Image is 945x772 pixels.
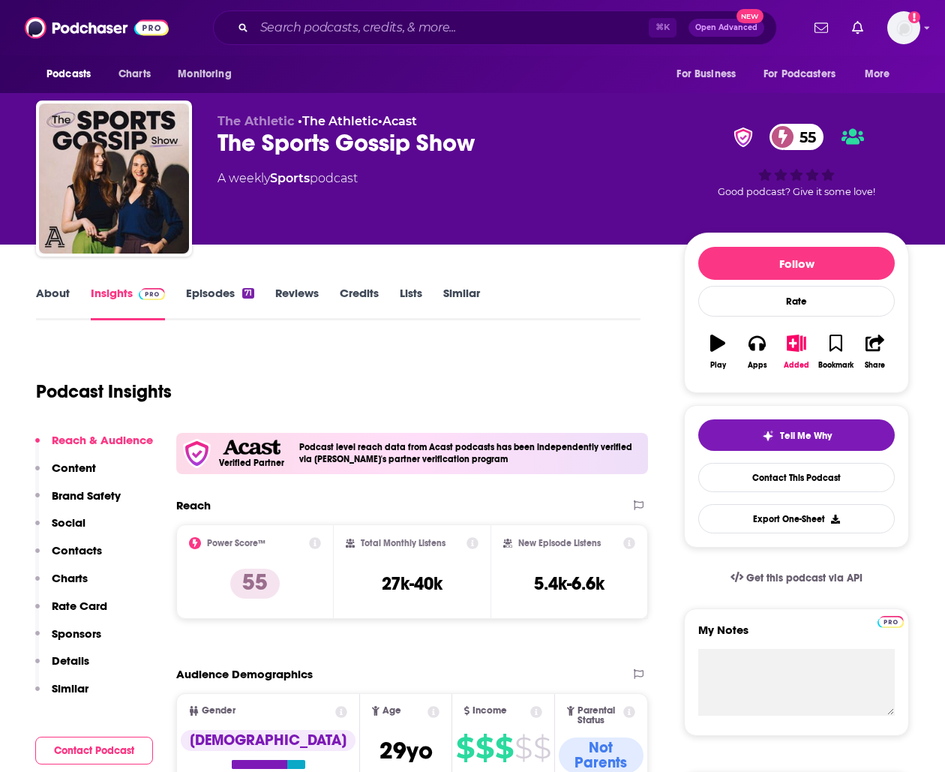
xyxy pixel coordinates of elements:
svg: Add a profile image [908,11,920,23]
a: About [36,286,70,320]
span: Income [472,706,507,716]
p: Content [52,461,96,475]
a: Similar [443,286,480,320]
span: More [865,64,890,85]
label: My Notes [698,623,895,649]
button: open menu [854,60,909,89]
p: Social [52,515,85,530]
button: Play [698,325,737,379]
div: Search podcasts, credits, & more... [213,11,777,45]
span: Parental Status [577,706,620,725]
span: For Business [676,64,736,85]
button: open menu [167,60,250,89]
button: Contacts [35,543,102,571]
span: Age [382,706,401,716]
button: Details [35,653,89,681]
p: Brand Safety [52,488,121,503]
button: Open AdvancedNew [688,19,764,37]
h2: Reach [176,498,211,512]
img: User Profile [887,11,920,44]
span: Gender [202,706,235,716]
button: Added [777,325,816,379]
button: Share [856,325,895,379]
h3: 27k-40k [382,572,442,595]
h1: Podcast Insights [36,380,172,403]
a: Contact This Podcast [698,463,895,492]
img: Podchaser Pro [877,616,904,628]
img: Podchaser - Follow, Share and Rate Podcasts [25,14,169,42]
span: Good podcast? Give it some love! [718,186,875,197]
button: Content [35,461,96,488]
div: 71 [242,288,254,299]
p: Charts [52,571,88,585]
span: $ [495,736,513,760]
a: Show notifications dropdown [808,15,834,41]
a: Acast [382,114,417,128]
a: Get this podcast via API [718,560,874,596]
button: Brand Safety [35,488,121,516]
span: $ [514,736,532,760]
span: Podcasts [46,64,91,85]
a: Reviews [275,286,319,320]
button: Rate Card [35,599,107,626]
span: $ [475,736,493,760]
a: Credits [340,286,379,320]
img: The Sports Gossip Show [39,104,189,254]
span: Charts [118,64,151,85]
a: Sports [270,171,310,185]
a: The Athletic [302,114,378,128]
p: Contacts [52,543,102,557]
a: Episodes71 [186,286,254,320]
span: Tell Me Why [780,430,832,442]
h3: 5.4k-6.6k [534,572,604,595]
h5: Verified Partner [219,458,284,467]
button: Charts [35,571,88,599]
span: For Podcasters [763,64,835,85]
h4: Podcast level reach data from Acast podcasts has been independently verified via [PERSON_NAME]'s ... [299,442,642,464]
span: The Athletic [217,114,294,128]
span: $ [456,736,474,760]
img: verfied icon [182,439,211,468]
span: • [378,114,417,128]
p: Rate Card [52,599,107,613]
button: Export One-Sheet [698,504,895,533]
button: open menu [666,60,754,89]
span: Logged in as traviswinkler [887,11,920,44]
button: Apps [737,325,776,379]
a: Pro website [877,614,904,628]
p: Sponsors [52,626,101,641]
span: Monitoring [178,64,231,85]
a: Charts [109,60,160,89]
span: ⌘ K [649,18,676,38]
button: Similar [35,681,88,709]
img: verified Badge [729,128,757,147]
h2: New Episode Listens [518,538,601,548]
button: Reach & Audience [35,433,153,461]
img: tell me why sparkle [762,430,774,442]
a: Show notifications dropdown [846,15,869,41]
div: A weekly podcast [217,170,358,188]
button: Sponsors [35,626,101,654]
p: Similar [52,681,88,695]
p: 55 [230,569,280,599]
button: open menu [754,60,857,89]
span: Get this podcast via API [746,572,862,584]
button: Social [35,515,85,543]
button: Show profile menu [887,11,920,44]
span: $ [533,736,550,760]
div: Added [784,361,809,370]
img: Acast [223,440,280,455]
span: 55 [784,124,823,150]
div: Rate [698,286,895,317]
h2: Audience Demographics [176,667,313,681]
div: [DEMOGRAPHIC_DATA] [181,730,355,751]
span: • [298,114,378,128]
a: Lists [400,286,422,320]
a: InsightsPodchaser Pro [91,286,165,320]
h2: Total Monthly Listens [361,538,445,548]
input: Search podcasts, credits, & more... [254,16,649,40]
button: Follow [698,247,895,280]
button: Contact Podcast [35,737,153,764]
span: New [736,9,763,23]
